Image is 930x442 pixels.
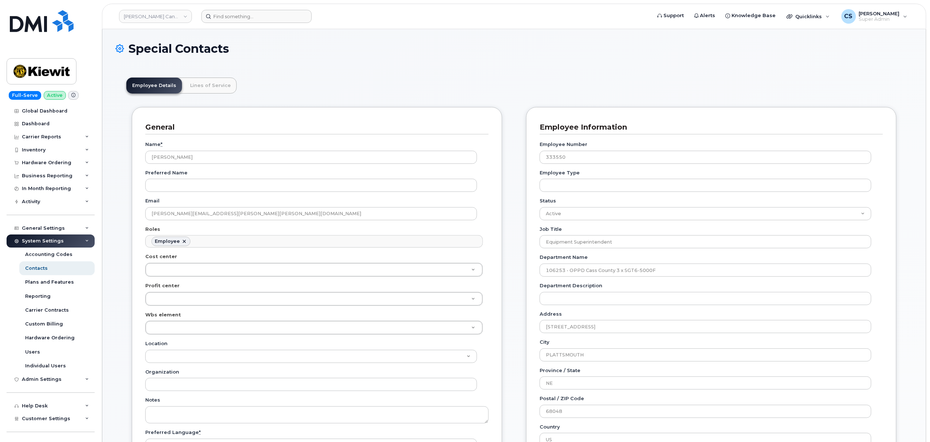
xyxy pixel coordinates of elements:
label: Status [540,197,556,204]
a: Employee Details [126,78,182,94]
div: Employee [155,238,180,244]
iframe: Messenger Launcher [898,410,925,437]
label: Postal / ZIP Code [540,395,584,402]
h1: Special Contacts [115,42,913,55]
label: Job Title [540,226,562,233]
label: Employee Number [540,141,587,148]
label: Name [145,141,162,148]
label: Department Name [540,254,588,261]
label: Email [145,197,159,204]
label: Wbs element [145,311,181,318]
abbr: required [161,141,162,147]
label: Country [540,423,560,430]
label: Address [540,311,562,317]
label: Location [145,340,168,347]
label: Preferred Name [145,169,188,176]
a: Lines of Service [184,78,237,94]
label: City [540,339,549,346]
label: Province / State [540,367,580,374]
label: Employee Type [540,169,580,176]
h3: General [145,122,483,132]
label: Organization [145,368,179,375]
label: Cost center [145,253,177,260]
label: Profit center [145,282,180,289]
label: Department Description [540,282,602,289]
h3: Employee Information [540,122,878,132]
label: Roles [145,226,160,233]
label: Notes [145,396,160,403]
abbr: required [199,429,201,435]
label: Preferred Language [145,429,201,436]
